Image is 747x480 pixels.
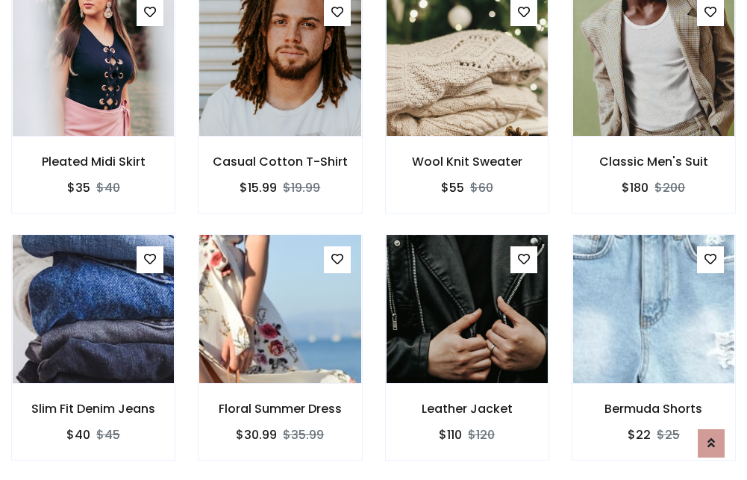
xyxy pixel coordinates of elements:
[240,181,277,195] h6: $15.99
[654,179,685,196] del: $200
[468,426,495,443] del: $120
[283,426,324,443] del: $35.99
[439,428,462,442] h6: $110
[199,402,361,416] h6: Floral Summer Dress
[386,402,548,416] h6: Leather Jacket
[66,428,90,442] h6: $40
[470,179,493,196] del: $60
[628,428,651,442] h6: $22
[283,179,320,196] del: $19.99
[622,181,648,195] h6: $180
[199,155,361,169] h6: Casual Cotton T-Shirt
[12,155,175,169] h6: Pleated Midi Skirt
[12,402,175,416] h6: Slim Fit Denim Jeans
[96,179,120,196] del: $40
[441,181,464,195] h6: $55
[657,426,680,443] del: $25
[386,155,548,169] h6: Wool Knit Sweater
[572,402,735,416] h6: Bermuda Shorts
[572,155,735,169] h6: Classic Men's Suit
[96,426,120,443] del: $45
[236,428,277,442] h6: $30.99
[67,181,90,195] h6: $35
